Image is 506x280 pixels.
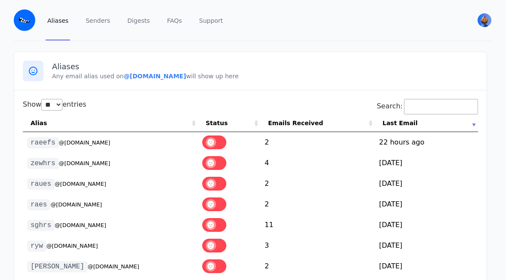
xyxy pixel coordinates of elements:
[404,99,478,114] input: Search:
[375,173,478,194] td: [DATE]
[260,235,375,256] td: 3
[478,13,491,27] img: Booo's Avatar
[260,153,375,173] td: 4
[88,263,139,270] small: @[DOMAIN_NAME]
[260,256,375,277] td: 2
[27,261,88,272] code: [PERSON_NAME]
[477,12,492,28] button: User menu
[123,73,186,80] b: @[DOMAIN_NAME]
[375,153,478,173] td: [DATE]
[27,158,59,169] code: zewhrs
[375,194,478,215] td: [DATE]
[14,9,35,31] img: Email Monster
[260,114,375,132] th: Emails Received: activate to sort column ascending
[46,243,98,249] small: @[DOMAIN_NAME]
[260,173,375,194] td: 2
[27,178,55,190] code: raues
[198,114,260,132] th: Status: activate to sort column ascending
[375,114,478,132] th: Last Email: activate to sort column ascending
[55,181,106,187] small: @[DOMAIN_NAME]
[375,132,478,153] td: 22 hours ago
[50,201,102,208] small: @[DOMAIN_NAME]
[260,215,375,235] td: 11
[23,114,198,132] th: Alias: activate to sort column ascending
[23,100,86,108] label: Show entries
[27,137,59,148] code: raeefs
[260,132,375,153] td: 2
[375,215,478,235] td: [DATE]
[41,99,62,111] select: Showentries
[377,102,478,110] label: Search:
[52,72,478,80] p: Any email alias used on will show up here
[55,222,106,228] small: @[DOMAIN_NAME]
[59,160,111,166] small: @[DOMAIN_NAME]
[375,256,478,277] td: [DATE]
[27,220,55,231] code: sghrs
[52,62,478,72] h3: Aliases
[59,139,111,146] small: @[DOMAIN_NAME]
[375,235,478,256] td: [DATE]
[27,240,46,252] code: ryw
[260,194,375,215] td: 2
[27,199,50,210] code: raes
